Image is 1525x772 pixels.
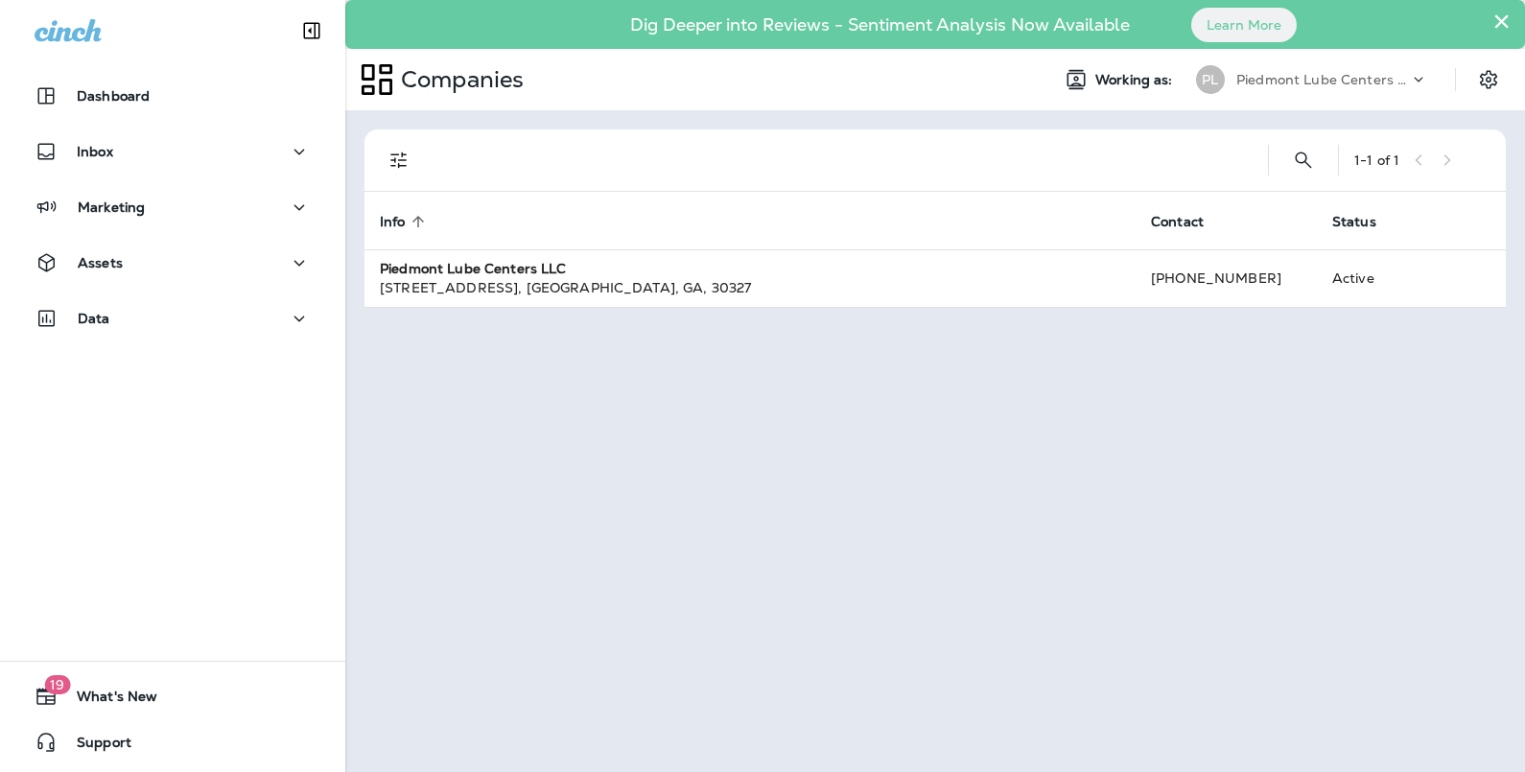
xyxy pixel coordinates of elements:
[1354,152,1399,168] div: 1 - 1 of 1
[78,311,110,326] p: Data
[19,299,326,338] button: Data
[19,723,326,761] button: Support
[77,88,150,104] p: Dashboard
[19,244,326,282] button: Assets
[19,77,326,115] button: Dashboard
[285,12,339,50] button: Collapse Sidebar
[78,255,123,270] p: Assets
[1332,213,1401,230] span: Status
[1151,213,1229,230] span: Contact
[44,675,70,694] span: 19
[380,141,418,179] button: Filters
[393,65,524,94] p: Companies
[380,260,567,277] strong: Piedmont Lube Centers LLC
[1492,6,1511,36] button: Close
[380,214,406,230] span: Info
[1332,214,1376,230] span: Status
[58,689,157,712] span: What's New
[19,677,326,715] button: 19What's New
[1284,141,1323,179] button: Search Companies
[19,188,326,226] button: Marketing
[1095,72,1177,88] span: Working as:
[1196,65,1225,94] div: PL
[1236,72,1409,87] p: Piedmont Lube Centers LLC
[380,213,431,230] span: Info
[58,735,131,758] span: Support
[380,278,1120,297] div: [STREET_ADDRESS] , [GEOGRAPHIC_DATA] , GA , 30327
[78,199,145,215] p: Marketing
[1317,249,1429,307] td: Active
[1191,8,1297,42] button: Learn More
[1471,62,1506,97] button: Settings
[19,132,326,171] button: Inbox
[77,144,113,159] p: Inbox
[575,22,1185,28] p: Dig Deeper into Reviews - Sentiment Analysis Now Available
[1136,249,1317,307] td: [PHONE_NUMBER]
[1151,214,1204,230] span: Contact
